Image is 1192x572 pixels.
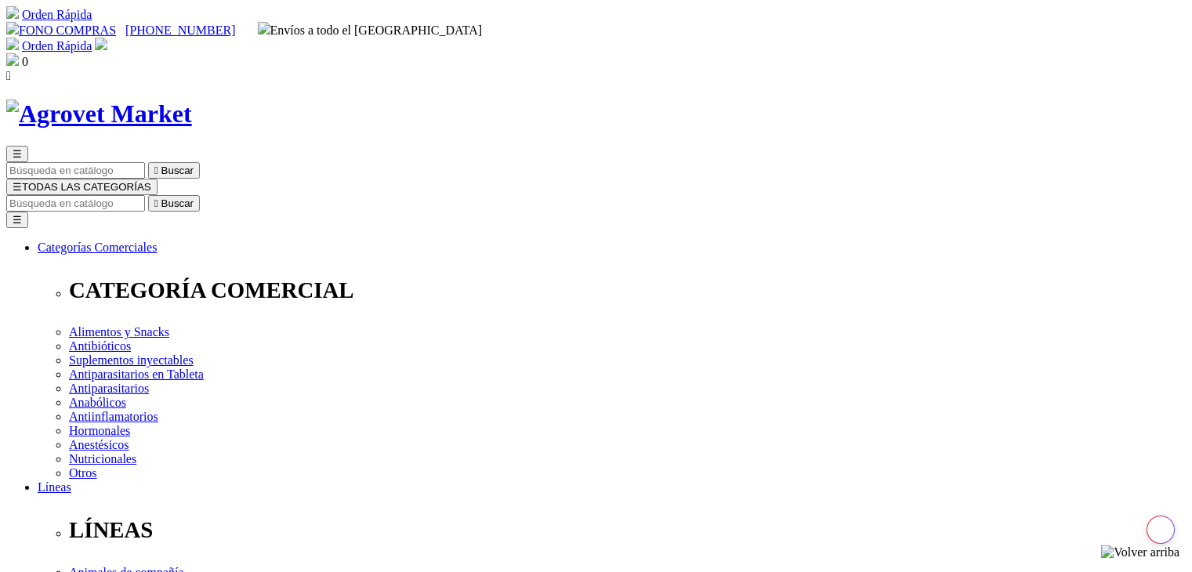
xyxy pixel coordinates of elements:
input: Buscar [6,162,145,179]
i:  [154,165,158,176]
span: Envíos a todo el [GEOGRAPHIC_DATA] [258,24,483,37]
i:  [6,69,11,82]
a: Acceda a su cuenta de cliente [95,39,107,52]
input: Buscar [6,195,145,212]
img: shopping-cart.svg [6,6,19,19]
a: Orden Rápida [22,8,92,21]
a: Líneas [38,480,71,494]
button:  Buscar [148,162,200,179]
i:  [154,197,158,209]
a: Antiparasitarios [69,382,149,395]
p: CATEGORÍA COMERCIAL [69,277,1186,303]
span: 0 [22,55,28,68]
img: shopping-cart.svg [6,38,19,50]
a: Orden Rápida [22,39,92,52]
img: Volver arriba [1101,545,1179,559]
a: Suplementos inyectables [69,353,194,367]
a: Otros [69,466,97,480]
a: Antibióticos [69,339,131,353]
a: Hormonales [69,424,130,437]
a: [PHONE_NUMBER] [125,24,235,37]
a: Categorías Comerciales [38,241,157,254]
button:  Buscar [148,195,200,212]
button: ☰ [6,212,28,228]
p: LÍNEAS [69,517,1186,543]
span: ☰ [13,148,22,160]
a: FONO COMPRAS [6,24,116,37]
button: ☰ [6,146,28,162]
a: Alimentos y Snacks [69,325,169,338]
img: Agrovet Market [6,100,192,129]
span: Buscar [161,165,194,176]
a: Antiinflamatorios [69,410,158,423]
a: Nutricionales [69,452,136,465]
span: Buscar [161,197,194,209]
img: shopping-bag.svg [6,53,19,66]
span: ☰ [13,181,22,193]
a: Anabólicos [69,396,126,409]
img: user.svg [95,38,107,50]
a: Anestésicos [69,438,129,451]
a: Antiparasitarios en Tableta [69,367,204,381]
button: ☰TODAS LAS CATEGORÍAS [6,179,158,195]
img: delivery-truck.svg [258,22,270,34]
img: phone.svg [6,22,19,34]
